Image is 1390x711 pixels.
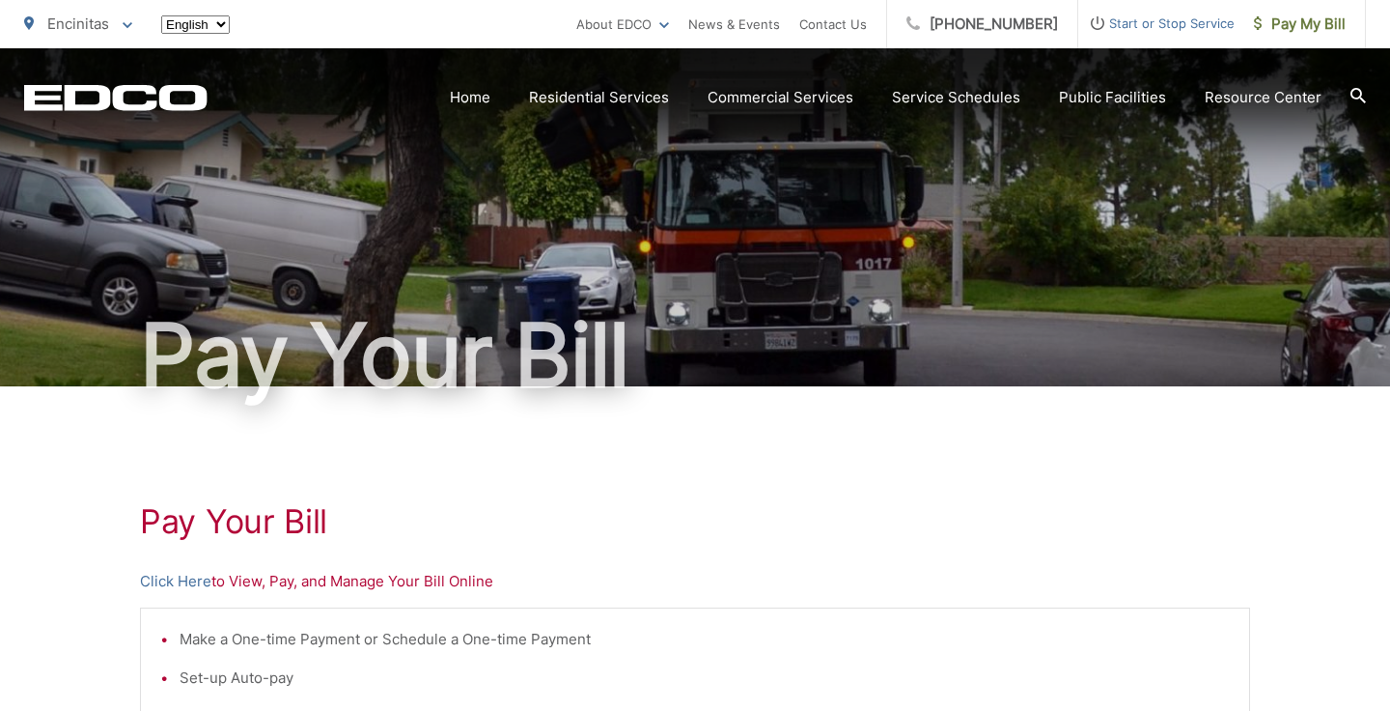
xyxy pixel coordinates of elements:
[180,667,1230,690] li: Set-up Auto-pay
[180,628,1230,651] li: Make a One-time Payment or Schedule a One-time Payment
[1254,13,1346,36] span: Pay My Bill
[140,570,211,593] a: Click Here
[450,86,490,109] a: Home
[576,13,669,36] a: About EDCO
[24,307,1366,404] h1: Pay Your Bill
[529,86,669,109] a: Residential Services
[688,13,780,36] a: News & Events
[140,570,1250,593] p: to View, Pay, and Manage Your Bill Online
[1205,86,1321,109] a: Resource Center
[140,502,1250,541] h1: Pay Your Bill
[799,13,867,36] a: Contact Us
[1059,86,1166,109] a: Public Facilities
[708,86,853,109] a: Commercial Services
[47,14,109,33] span: Encinitas
[161,15,230,34] select: Select a language
[24,84,208,111] a: EDCD logo. Return to the homepage.
[892,86,1020,109] a: Service Schedules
